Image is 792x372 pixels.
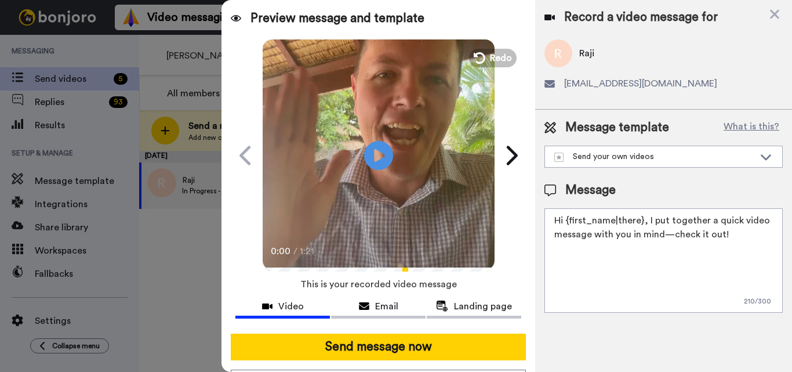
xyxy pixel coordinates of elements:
[720,119,783,136] button: What is this?
[375,299,398,313] span: Email
[454,299,512,313] span: Landing page
[544,208,783,313] textarea: Hi {first_name|there}, I put together a quick video message with you in mind—check it out!
[231,334,526,360] button: Send message now
[300,272,457,297] span: This is your recorded video message
[565,182,616,199] span: Message
[300,244,320,258] span: 1:21
[564,77,717,91] span: [EMAIL_ADDRESS][DOMAIN_NAME]
[554,151,754,162] div: Send your own videos
[554,153,564,162] img: demo-template.svg
[565,119,669,136] span: Message template
[271,244,291,258] span: 0:00
[293,244,297,258] span: /
[278,299,304,313] span: Video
